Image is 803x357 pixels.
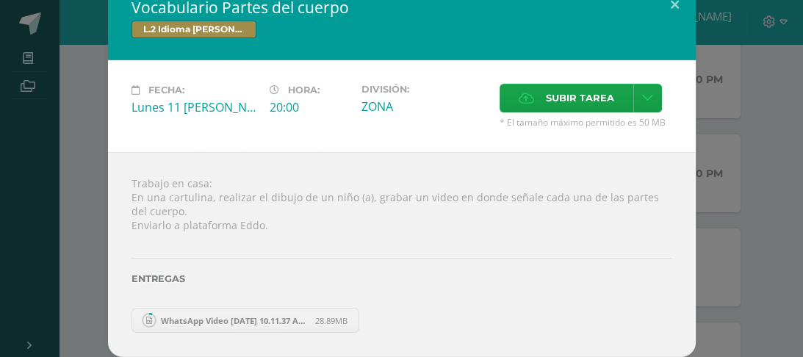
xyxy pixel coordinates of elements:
div: ZONA [361,98,488,115]
label: Entregas [132,273,672,284]
div: Trabajo en casa: En una cartulina, realizar el dibujo de un niño (a), grabar un video en donde se... [108,152,696,357]
span: 28.89MB [315,315,348,326]
div: Lunes 11 [PERSON_NAME] [132,99,258,115]
label: División: [361,84,488,95]
span: Fecha: [148,84,184,95]
span: Hora: [288,84,320,95]
div: 20:00 [270,99,350,115]
span: WhatsApp Video [DATE] 10.11.37 AM.mp4 [154,315,315,326]
span: Subir tarea [546,84,614,112]
span: * El tamaño máximo permitido es 50 MB [500,116,672,129]
span: L.2 Idioma [PERSON_NAME] [132,21,256,38]
a: WhatsApp Video 2025-08-11 at 10.11.37 AM.mp4 [132,308,360,333]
